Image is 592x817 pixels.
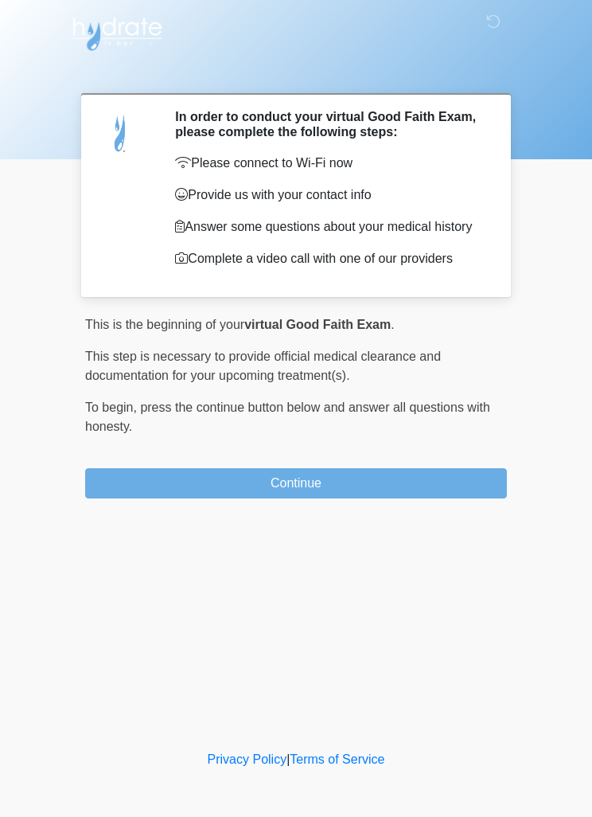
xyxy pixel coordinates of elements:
img: Agent Avatar [97,109,145,157]
h2: In order to conduct your virtual Good Faith Exam, please complete the following steps: [175,109,483,139]
p: Please connect to Wi-Fi now [175,154,483,173]
a: Terms of Service [290,752,384,766]
span: This is the beginning of your [85,318,244,331]
a: | [286,752,290,766]
span: press the continue button below and answer all questions with honesty. [85,401,490,433]
a: Privacy Policy [208,752,287,766]
span: This step is necessary to provide official medical clearance and documentation for your upcoming ... [85,350,441,382]
p: Answer some questions about your medical history [175,217,483,236]
p: Complete a video call with one of our providers [175,249,483,268]
span: . [391,318,394,331]
img: Hydrate IV Bar - Scottsdale Logo [69,12,165,52]
h1: ‎ ‎ ‎ [73,57,519,87]
p: Provide us with your contact info [175,186,483,205]
strong: virtual Good Faith Exam [244,318,391,331]
span: To begin, [85,401,140,414]
button: Continue [85,468,507,498]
